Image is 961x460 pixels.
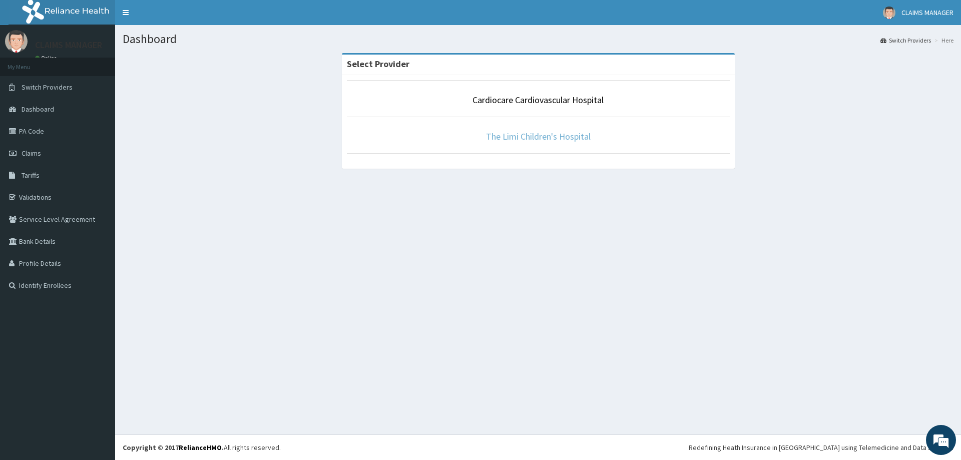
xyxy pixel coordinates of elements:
span: Tariffs [22,171,40,180]
a: Online [35,55,59,62]
h1: Dashboard [123,33,953,46]
span: Dashboard [22,105,54,114]
p: CLAIMS MANAGER [35,41,102,50]
footer: All rights reserved. [115,434,961,460]
img: User Image [883,7,895,19]
img: User Image [5,30,28,53]
span: Claims [22,149,41,158]
strong: Select Provider [347,58,409,70]
a: RelianceHMO [179,443,222,452]
a: The Limi Children's Hospital [486,131,591,142]
li: Here [932,36,953,45]
a: Cardiocare Cardiovascular Hospital [472,94,604,106]
div: Redefining Heath Insurance in [GEOGRAPHIC_DATA] using Telemedicine and Data Science! [689,442,953,452]
span: CLAIMS MANAGER [901,8,953,17]
strong: Copyright © 2017 . [123,443,224,452]
a: Switch Providers [880,36,931,45]
span: Switch Providers [22,83,73,92]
